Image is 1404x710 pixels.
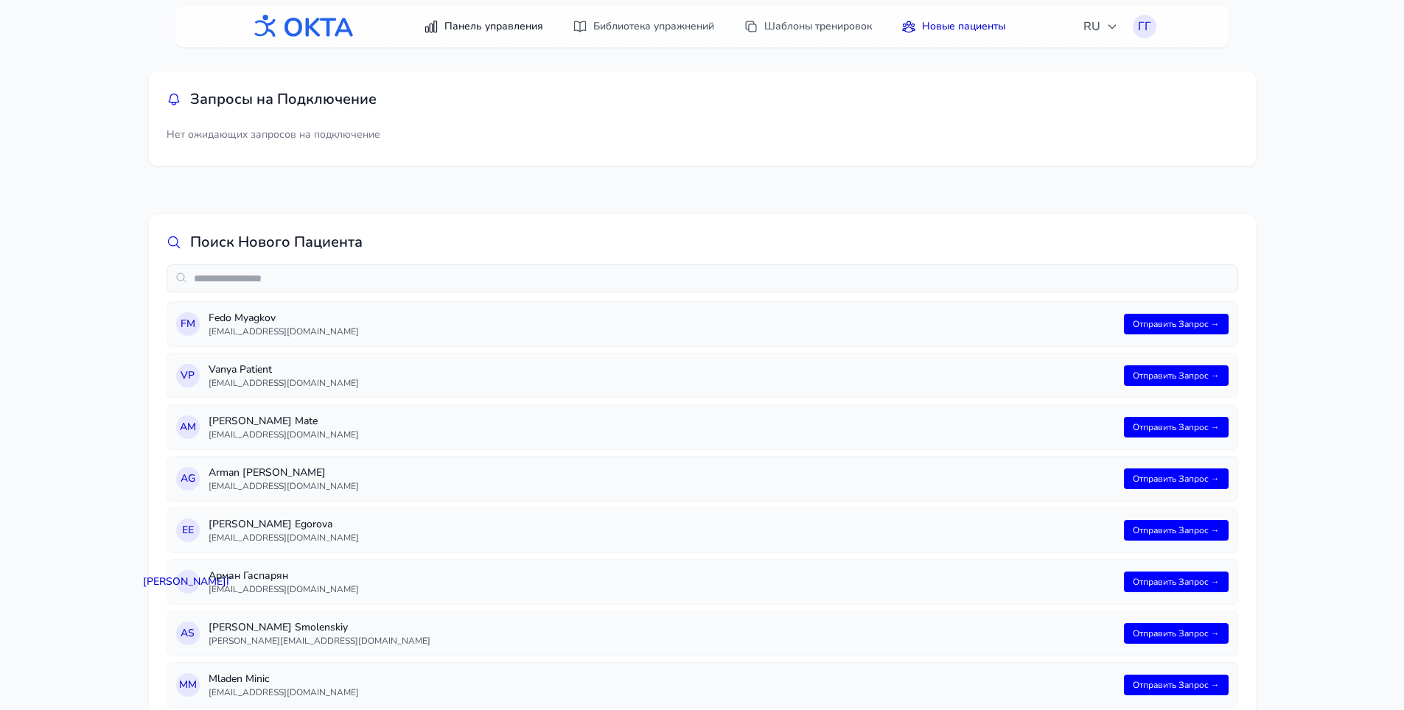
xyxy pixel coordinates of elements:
p: Arman [PERSON_NAME] [209,465,1115,480]
span: A G [181,471,195,486]
p: [EMAIL_ADDRESS][DOMAIN_NAME] [209,686,1115,698]
span: A S [181,626,195,641]
p: [PERSON_NAME][EMAIL_ADDRESS][DOMAIN_NAME] [209,635,1115,647]
p: [EMAIL_ADDRESS][DOMAIN_NAME] [209,326,1115,337]
button: Отправить Запрос → [1124,314,1229,334]
button: ГГ [1133,15,1156,38]
p: [EMAIL_ADDRESS][DOMAIN_NAME] [209,532,1115,544]
h2: Поиск Нового Пациента [190,232,363,253]
p: [PERSON_NAME] Smolenskiy [209,620,1115,635]
p: Mladen Minic [209,672,1115,686]
p: Нет ожидающих запросов на подключение [167,122,1238,148]
p: [EMAIL_ADDRESS][DOMAIN_NAME] [209,583,1115,595]
p: Vanya Patient [209,362,1115,377]
span: [PERSON_NAME] Г [143,574,232,589]
p: [PERSON_NAME] Mate [209,414,1115,429]
button: Отправить Запрос → [1124,520,1229,541]
span: A M [180,420,196,435]
a: Шаблоны тренировок [735,13,881,40]
span: V P [181,368,195,383]
button: Отправить Запрос → [1124,468,1229,489]
button: Отправить Запрос → [1124,572,1229,592]
p: [EMAIL_ADDRESS][DOMAIN_NAME] [209,377,1115,389]
h2: Запросы на Подключение [190,89,377,110]
button: Отправить Запрос → [1124,675,1229,695]
button: Отправить Запрос → [1124,623,1229,644]
span: F M [181,317,195,331]
a: Библиотека упражнений [564,13,723,40]
span: RU [1083,18,1118,35]
p: [PERSON_NAME] Egorova [209,517,1115,532]
a: Новые пациенты [893,13,1014,40]
span: E E [182,523,194,538]
span: M M [179,678,197,692]
p: [EMAIL_ADDRESS][DOMAIN_NAME] [209,429,1115,440]
p: [EMAIL_ADDRESS][DOMAIN_NAME] [209,480,1115,492]
button: RU [1075,12,1127,41]
img: OKTA logo [248,7,355,46]
button: Отправить Запрос → [1124,417,1229,437]
button: Отправить Запрос → [1124,365,1229,386]
p: Арман Гаспарян [209,569,1115,583]
p: Fedo Myagkov [209,311,1115,326]
a: Панель управления [415,13,552,40]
